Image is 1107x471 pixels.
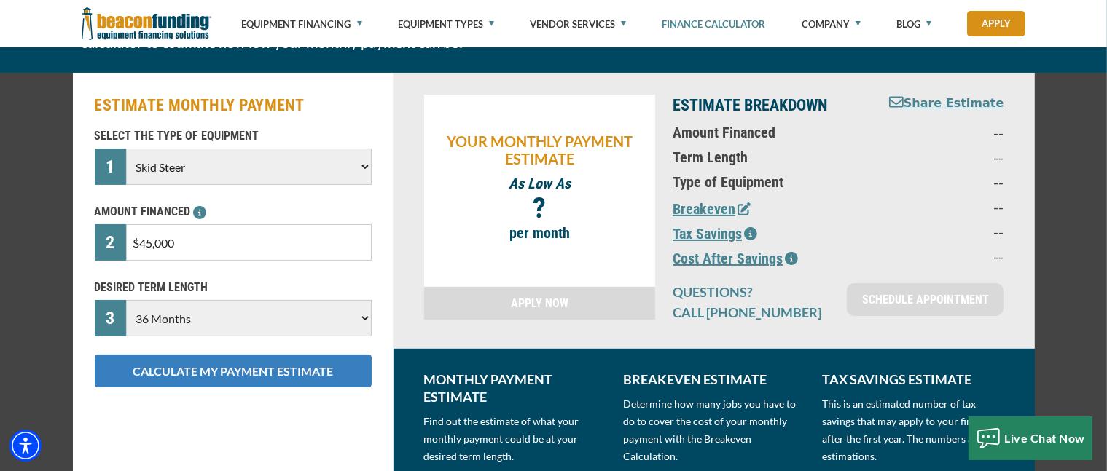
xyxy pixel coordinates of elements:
[431,175,649,192] p: As Low As
[673,198,751,220] button: Breakeven
[1005,431,1086,445] span: Live Chat Now
[95,300,127,336] div: 3
[876,173,1004,191] p: --
[822,371,1004,388] p: TAX SAVINGS ESTIMATE
[623,395,805,465] p: Determine how many jobs you have to do to cover the cost of your monthly payment with the Breakev...
[431,199,649,217] p: ?
[673,95,858,116] p: ESTIMATE BREAKDOWN
[876,149,1004,166] p: --
[95,127,372,145] p: SELECT THE TYPE OF EQUIPMENT
[822,395,1004,465] p: This is an estimated number of tax savings that may apply to your financing after the first year....
[95,203,372,221] p: AMOUNT FINANCED
[126,224,371,261] input: $
[673,149,858,166] p: Term Length
[876,248,1004,265] p: --
[623,371,805,388] p: BREAKEVEN ESTIMATE
[673,124,858,141] p: Amount Financed
[969,416,1093,460] button: Live Chat Now
[431,224,649,242] p: per month
[424,371,606,405] p: MONTHLY PAYMENT ESTIMATE
[424,287,656,320] a: APPLY NOW
[673,173,858,191] p: Type of Equipment
[9,430,42,462] div: Accessibility Menu
[673,304,829,321] p: CALL [PHONE_NUMBER]
[424,413,606,465] p: Find out the estimate of what your monthly payment could be at your desired term length.
[673,248,798,269] button: Cost After Savings
[876,198,1004,215] p: --
[673,283,829,301] p: QUESTIONS?
[967,11,1025,36] a: Apply
[95,224,127,261] div: 2
[847,283,1004,316] a: SCHEDULE APPOINTMENT
[95,355,372,387] button: CALCULATE MY PAYMENT ESTIMATE
[95,95,372,116] h2: ESTIMATE MONTHLY PAYMENT
[889,95,1004,113] button: Share Estimate
[431,132,649,167] p: YOUR MONTHLY PAYMENT ESTIMATE
[876,124,1004,141] p: --
[95,279,372,296] p: DESIRED TERM LENGTH
[95,149,127,185] div: 1
[876,223,1004,240] p: --
[673,223,757,245] button: Tax Savings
